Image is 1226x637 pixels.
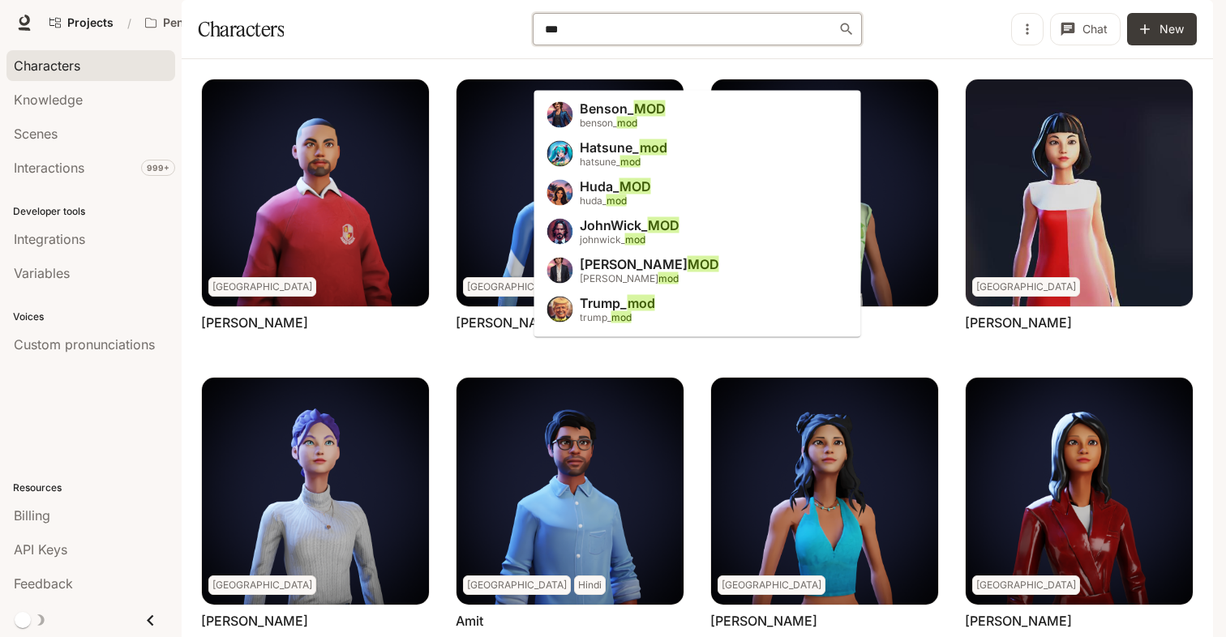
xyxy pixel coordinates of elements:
[138,6,279,39] button: Open workspace menu
[688,256,719,272] span: MOD
[620,156,641,168] span: mod
[580,272,679,284] span: [PERSON_NAME]
[628,295,655,311] span: mod
[580,139,667,156] span: Hatsune_
[201,314,308,331] a: [PERSON_NAME]
[634,100,666,117] span: MOD
[966,378,1193,605] img: Angie
[121,15,138,32] div: /
[619,178,651,195] span: MOD
[456,612,483,630] a: Amit
[648,217,679,233] span: MOD
[580,178,651,195] span: Huda_
[580,295,655,311] span: Trump_
[711,79,938,306] img: Aitana
[163,16,254,30] p: Pen Pals [Production]
[202,79,429,306] img: Abel
[966,79,1193,306] img: Akira
[580,100,666,117] span: Benson_
[547,180,573,206] img: Huda_MOD
[640,139,667,156] span: mod
[547,297,573,323] img: Trump_mod
[580,195,627,207] span: huda_
[617,117,637,129] span: mod
[580,217,679,233] span: JohnWick_
[580,233,645,246] span: johnwick_
[457,378,684,605] img: Amit
[611,311,632,323] span: mod
[711,378,938,605] img: Anaya
[547,258,573,284] img: Timothy_MOD
[547,219,573,245] img: JohnWick_MOD
[658,272,679,284] span: mod
[547,102,573,128] img: Benson_MOD
[625,233,645,246] span: mod
[202,378,429,605] img: Alison
[456,314,563,331] a: [PERSON_NAME]
[1127,13,1197,45] button: New
[201,612,308,630] a: [PERSON_NAME]
[580,117,637,129] span: benson_
[547,141,573,167] img: Hatsune_mod
[42,6,121,39] a: Go to projects
[580,311,632,323] span: trump_
[965,612,1072,630] a: [PERSON_NAME]
[710,612,817,630] a: [PERSON_NAME]
[965,314,1072,331] a: [PERSON_NAME]
[67,16,114,30] span: Projects
[580,156,641,168] span: hatsune_
[607,195,627,207] span: mod
[198,13,284,45] h1: Characters
[580,256,719,272] span: [PERSON_NAME]
[457,79,684,306] img: Adelina
[1050,13,1121,45] button: Chat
